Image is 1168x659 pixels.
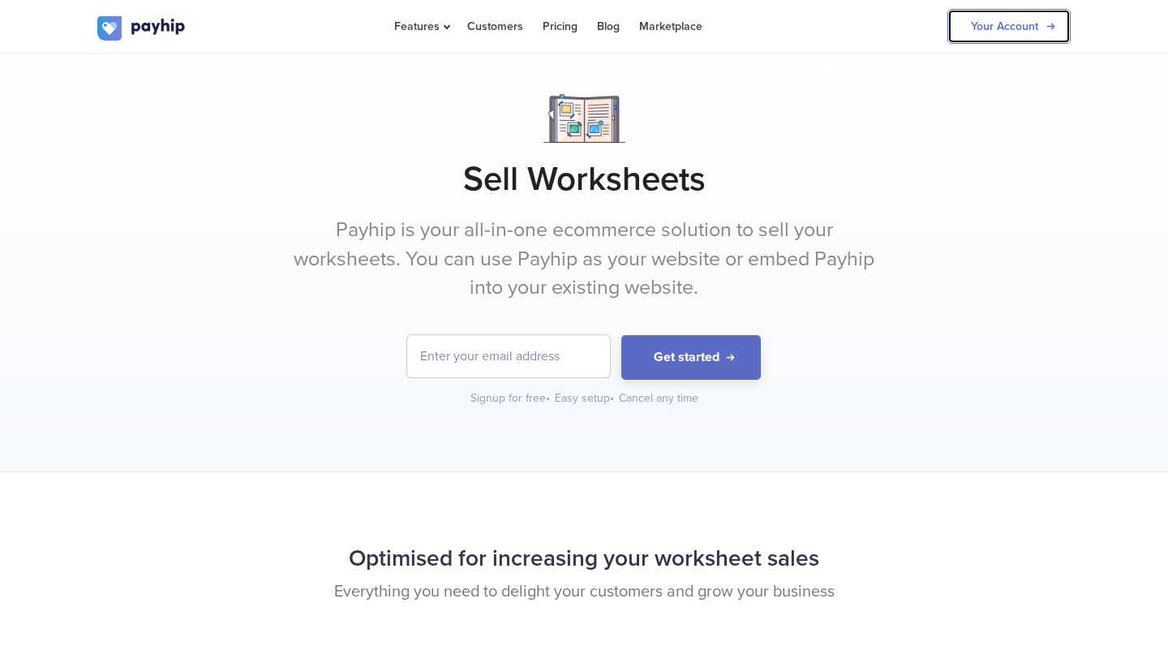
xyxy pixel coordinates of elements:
h2: Optimised for increasing your worksheet sales [97,537,1071,580]
img: logo.svg [97,16,187,41]
a: Your Account [947,9,1071,44]
div: Easy setup [555,390,616,407]
img: Notebook.png [543,94,625,143]
div: Signup for free [470,390,552,407]
div: Cancel any time [619,390,698,407]
span: • [610,391,614,405]
button: Get started [621,335,761,380]
input: Enter your email address [407,335,610,377]
h1: Sell Worksheets [97,159,1071,200]
p: Payhip is your all-in-one ecommerce solution to sell your worksheets. You can use Payhip as your ... [280,216,888,303]
span: Features [394,19,448,33]
p: Everything you need to delight your customers and grow your business [97,580,1071,604]
span: • [546,391,550,405]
